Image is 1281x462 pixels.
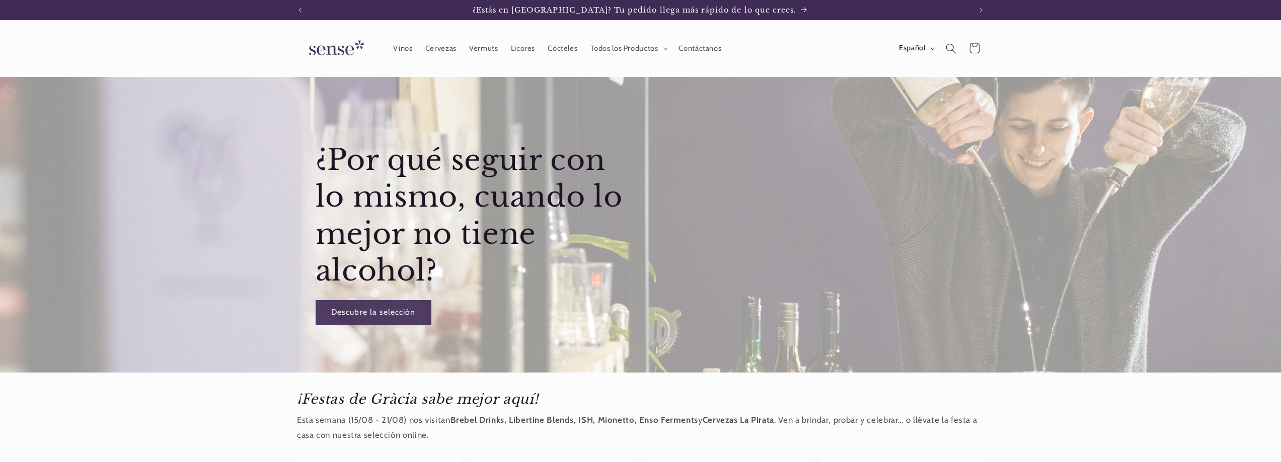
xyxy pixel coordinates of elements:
[297,391,538,407] em: ¡Festas de Gràcia sabe mejor aquí!
[387,37,419,59] a: Vinos
[548,44,577,53] span: Cócteles
[297,34,372,63] img: Sense
[584,37,672,59] summary: Todos los Productos
[892,38,939,58] button: Español
[504,37,542,59] a: Licores
[463,37,504,59] a: Vermuts
[419,37,463,59] a: Cervezas
[590,44,658,53] span: Todos los Productos
[679,44,721,53] span: Contáctanos
[899,43,925,54] span: Español
[940,37,963,60] summary: Búsqueda
[316,300,431,325] a: Descubre la selección
[425,44,457,53] span: Cervezas
[469,44,498,53] span: Vermuts
[450,415,698,425] strong: Brebel Drinks, Libertine Blends, ISH, Mionetto, Enso Ferments
[542,37,584,59] a: Cócteles
[293,30,376,67] a: Sense
[511,44,535,53] span: Licores
[473,6,797,15] span: ¿Estás en [GEOGRAPHIC_DATA]? Tu pedido llega más rápido de lo que crees.
[316,142,638,290] h2: ¿Por qué seguir con lo mismo, cuando lo mejor no tiene alcohol?
[393,44,412,53] span: Vinos
[703,415,774,425] strong: Cervezas La Pirata
[297,413,984,442] p: Esta semana (15/08 - 21/08) nos visitan y . Ven a brindar, probar y celebrar… o llévate la festa ...
[672,37,728,59] a: Contáctanos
